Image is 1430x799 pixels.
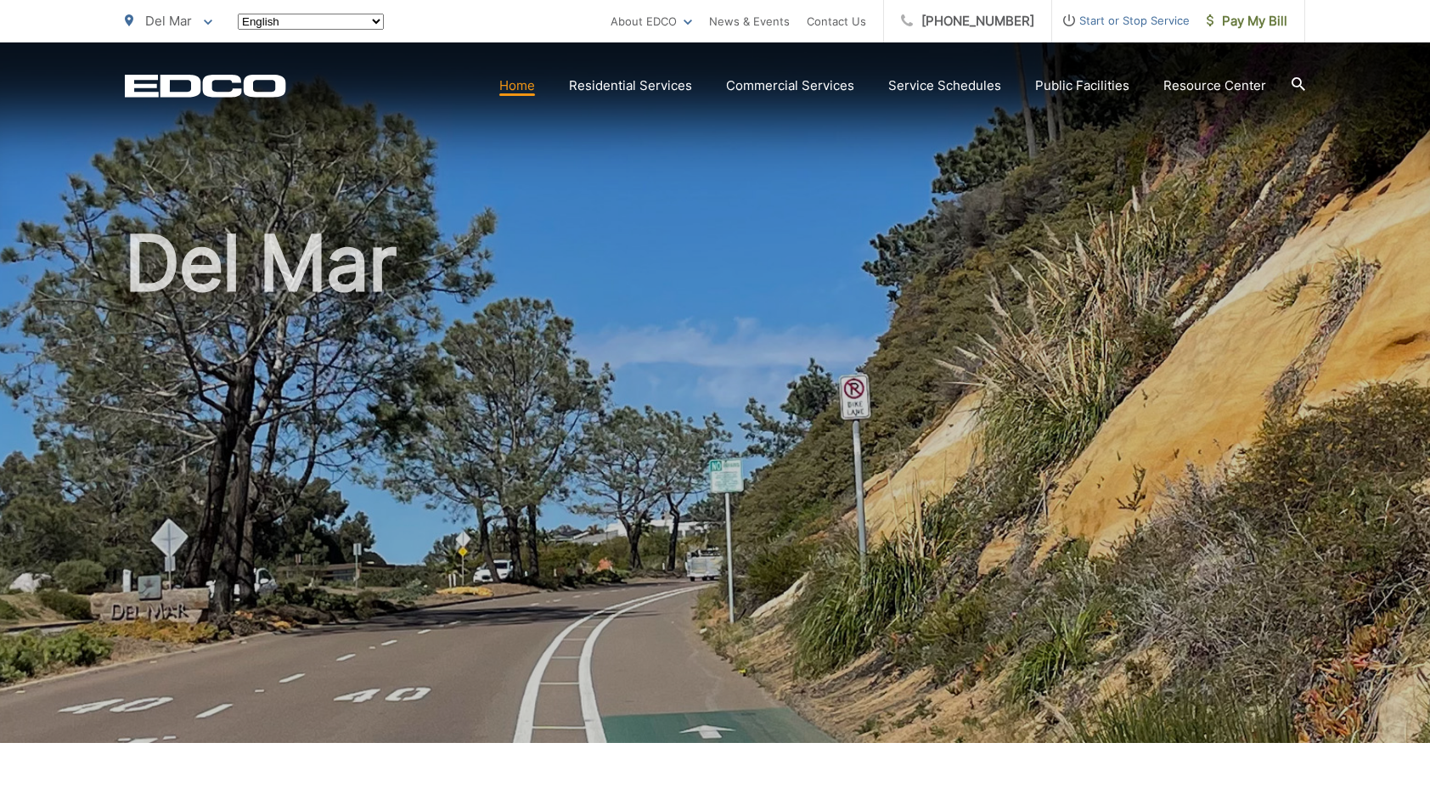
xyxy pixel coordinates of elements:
[1035,76,1129,96] a: Public Facilities
[499,76,535,96] a: Home
[145,13,192,29] span: Del Mar
[611,11,692,31] a: About EDCO
[1163,76,1266,96] a: Resource Center
[807,11,866,31] a: Contact Us
[726,76,854,96] a: Commercial Services
[569,76,692,96] a: Residential Services
[238,14,384,30] select: Select a language
[1207,11,1287,31] span: Pay My Bill
[888,76,1001,96] a: Service Schedules
[125,74,286,98] a: EDCD logo. Return to the homepage.
[709,11,790,31] a: News & Events
[125,221,1305,758] h1: Del Mar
